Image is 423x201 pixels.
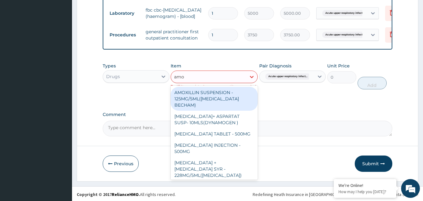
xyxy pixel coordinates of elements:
[12,31,25,47] img: d_794563401_company_1708531726252_794563401
[3,134,119,156] textarea: Type your message and hit 'Enter'
[171,140,258,157] div: [MEDICAL_DATA] INJECTION - 500MG
[106,73,120,80] div: Drugs
[171,128,258,140] div: [MEDICAL_DATA] TABLET - 500MG
[171,87,258,111] div: AMOXILLIN SUSPENSION - 125MG/5ML([MEDICAL_DATA] BECHAM)
[253,191,418,198] div: Redefining Heath Insurance in [GEOGRAPHIC_DATA] using Telemedicine and Data Science!
[103,3,118,18] div: Minimize live chat window
[322,10,368,16] span: Acute upper respiratory infect...
[36,61,86,124] span: We're online!
[171,157,258,181] div: [MEDICAL_DATA] + [MEDICAL_DATA] SYR - 228MG/5ML([MEDICAL_DATA])
[77,192,140,197] strong: Copyright © 2017 .
[106,29,142,41] td: Procedures
[171,84,256,89] small: Tariff Item exists, Increase quantity as needed
[142,4,205,23] td: fbc cbc-[MEDICAL_DATA] (haemogram) - [blood]
[322,32,368,38] span: Acute upper respiratory infect...
[171,63,181,69] label: Item
[265,73,311,80] span: Acute upper respiratory infect...
[33,35,105,43] div: Chat with us now
[338,182,392,188] div: We're Online!
[358,77,387,89] button: Add
[106,8,142,19] td: Laboratory
[259,63,291,69] label: Pair Diagnosis
[112,192,139,197] a: RelianceHMO
[338,189,392,194] p: How may I help you today?
[103,156,139,172] button: Previous
[171,111,258,128] div: [MEDICAL_DATA]+ ASPARTAT SUSP- 10MLS(DYNAMOGEN )
[103,63,116,69] label: Types
[142,25,205,44] td: general practitioner first outpatient consultation
[327,63,350,69] label: Unit Price
[103,112,393,117] label: Comment
[355,156,392,172] button: Submit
